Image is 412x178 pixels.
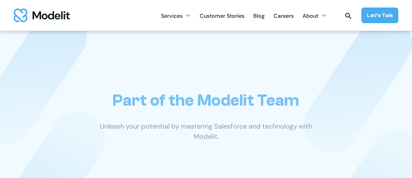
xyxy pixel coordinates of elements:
h1: Part of the Modelit Team [112,91,299,110]
a: Customer Stories [200,9,244,22]
div: Services [161,10,183,23]
div: About [303,10,318,23]
div: About [303,9,327,22]
a: Blog [253,9,265,22]
img: modelit logo [14,9,70,22]
a: Careers [274,9,294,22]
a: Let’s Talk [361,8,398,23]
div: Let’s Talk [367,12,393,19]
p: Unleash your potential by mastering Salesforce and technology with Modelit. [88,121,324,142]
a: home [14,9,70,22]
div: Customer Stories [200,10,244,23]
div: Services [161,9,191,22]
div: Careers [274,10,294,23]
div: Blog [253,10,265,23]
